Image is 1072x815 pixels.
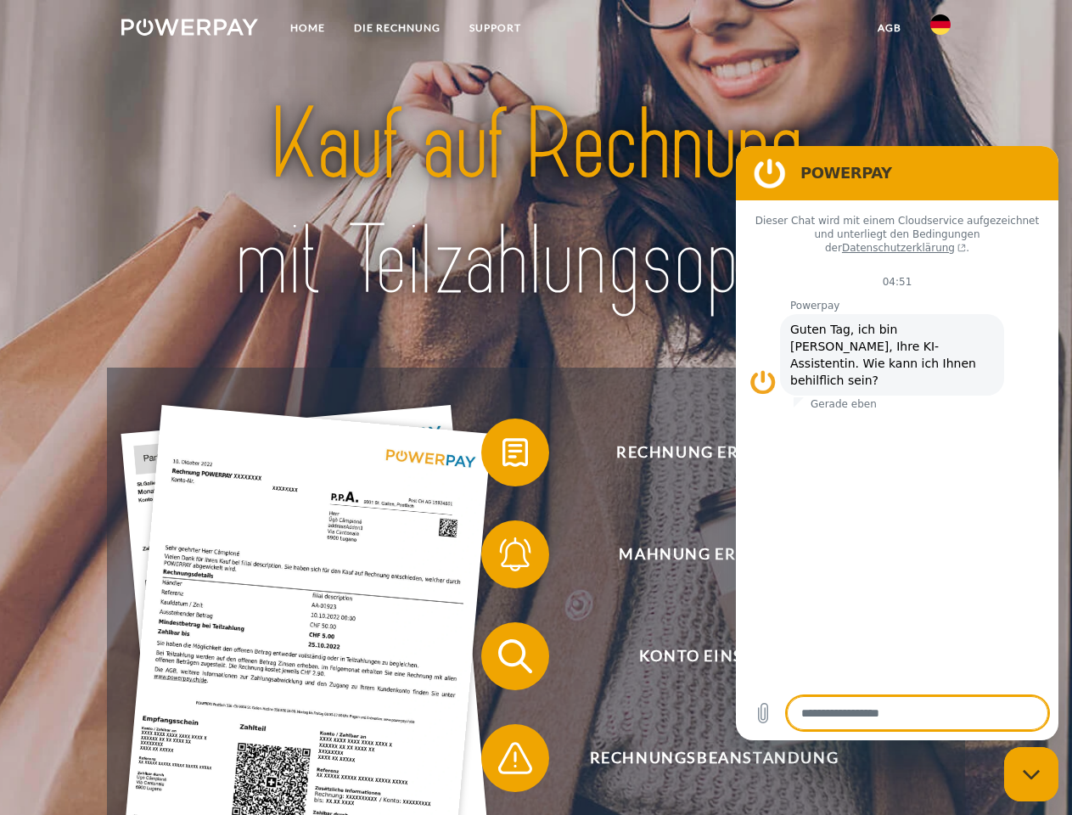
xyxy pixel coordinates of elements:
a: DIE RECHNUNG [340,13,455,43]
span: Konto einsehen [506,622,922,690]
iframe: Schaltfläche zum Öffnen des Messaging-Fensters; Konversation läuft [1004,747,1058,801]
img: de [930,14,951,35]
a: SUPPORT [455,13,536,43]
button: Rechnung erhalten? [481,419,923,486]
img: qb_bill.svg [494,431,536,474]
img: title-powerpay_de.svg [162,81,910,325]
span: Rechnung erhalten? [506,419,922,486]
button: Rechnungsbeanstandung [481,724,923,792]
span: Mahnung erhalten? [506,520,922,588]
img: qb_search.svg [494,635,536,677]
a: agb [863,13,916,43]
span: Rechnungsbeanstandung [506,724,922,792]
a: Home [276,13,340,43]
button: Mahnung erhalten? [481,520,923,588]
img: qb_bell.svg [494,533,536,576]
img: logo-powerpay-white.svg [121,19,258,36]
iframe: Messaging-Fenster [736,146,1058,740]
img: qb_warning.svg [494,737,536,779]
button: Konto einsehen [481,622,923,690]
